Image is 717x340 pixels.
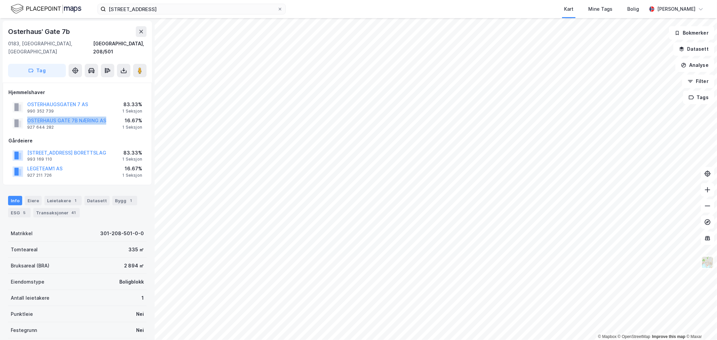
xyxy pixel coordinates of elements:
[11,246,38,254] div: Tomteareal
[106,4,277,14] input: Søk på adresse, matrikkel, gårdeiere, leietakere eller personer
[11,262,49,270] div: Bruksareal (BRA)
[122,165,142,173] div: 16.67%
[70,209,77,216] div: 41
[136,326,144,334] div: Nei
[682,75,714,88] button: Filter
[701,256,714,269] img: Z
[27,157,52,162] div: 993 169 110
[122,100,142,109] div: 83.33%
[21,209,28,216] div: 5
[8,137,146,145] div: Gårdeiere
[8,64,66,77] button: Tag
[675,58,714,72] button: Analyse
[84,196,110,205] div: Datasett
[11,278,44,286] div: Eiendomstype
[27,125,54,130] div: 927 644 282
[112,196,137,205] div: Bygg
[100,229,144,238] div: 301-208-501-0-0
[33,208,80,217] div: Transaksjoner
[93,40,147,56] div: [GEOGRAPHIC_DATA], 208/501
[683,308,717,340] iframe: Chat Widget
[128,197,134,204] div: 1
[669,26,714,40] button: Bokmerker
[27,173,52,178] div: 927 211 726
[657,5,695,13] div: [PERSON_NAME]
[652,334,685,339] a: Improve this map
[8,26,71,37] div: Osterhaus' Gate 7b
[122,117,142,125] div: 16.67%
[122,109,142,114] div: 1 Seksjon
[122,125,142,130] div: 1 Seksjon
[598,334,616,339] a: Mapbox
[27,109,54,114] div: 990 352 739
[136,310,144,318] div: Nei
[673,42,714,56] button: Datasett
[683,91,714,104] button: Tags
[8,196,22,205] div: Info
[8,208,31,217] div: ESG
[11,294,49,302] div: Antall leietakere
[44,196,82,205] div: Leietakere
[588,5,612,13] div: Mine Tags
[11,326,37,334] div: Festegrunn
[124,262,144,270] div: 2 894 ㎡
[627,5,639,13] div: Bolig
[618,334,650,339] a: OpenStreetMap
[122,173,142,178] div: 1 Seksjon
[25,196,42,205] div: Eiere
[142,294,144,302] div: 1
[122,157,142,162] div: 1 Seksjon
[564,5,573,13] div: Kart
[72,197,79,204] div: 1
[122,149,142,157] div: 83.33%
[128,246,144,254] div: 335 ㎡
[8,88,146,96] div: Hjemmelshaver
[11,310,33,318] div: Punktleie
[11,3,81,15] img: logo.f888ab2527a4732fd821a326f86c7f29.svg
[683,308,717,340] div: Kontrollprogram for chat
[11,229,33,238] div: Matrikkel
[8,40,93,56] div: 0183, [GEOGRAPHIC_DATA], [GEOGRAPHIC_DATA]
[119,278,144,286] div: Boligblokk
